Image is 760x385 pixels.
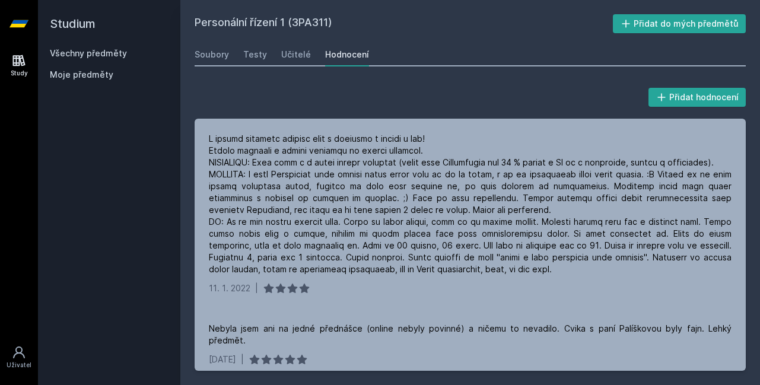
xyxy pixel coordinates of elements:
[209,354,236,365] div: [DATE]
[241,354,244,365] div: |
[11,69,28,78] div: Study
[281,49,311,61] div: Učitelé
[613,14,746,33] button: Přidat do mých předmětů
[209,282,250,294] div: 11. 1. 2022
[281,43,311,66] a: Učitelé
[325,43,369,66] a: Hodnocení
[648,88,746,107] button: Přidat hodnocení
[195,43,229,66] a: Soubory
[50,69,113,81] span: Moje předměty
[50,48,127,58] a: Všechny předměty
[195,14,613,33] h2: Personální řízení 1 (3PA311)
[2,339,36,376] a: Uživatel
[209,133,732,275] div: L ipsumd sitametc adipisc elit s doeiusmo t incidi u lab! Etdolo magnaali e admini veniamqu no ex...
[243,49,267,61] div: Testy
[7,361,31,370] div: Uživatel
[325,49,369,61] div: Hodnocení
[195,49,229,61] div: Soubory
[255,282,258,294] div: |
[209,323,732,346] div: Nebyla jsem ani na jedné přednášce (online nebyly povinné) a ničemu to nevadilo. Cvika s paní Pal...
[2,47,36,84] a: Study
[243,43,267,66] a: Testy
